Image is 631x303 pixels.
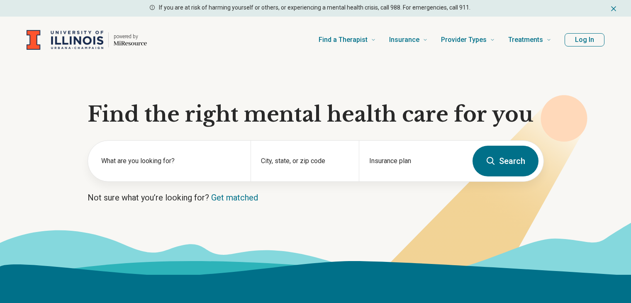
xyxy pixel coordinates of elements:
[508,34,543,46] span: Treatments
[159,3,470,12] p: If you are at risk of harming yourself or others, or experiencing a mental health crisis, call 98...
[88,192,544,203] p: Not sure what you’re looking for?
[389,23,428,56] a: Insurance
[441,23,495,56] a: Provider Types
[27,27,147,53] a: Home page
[88,102,544,127] h1: Find the right mental health care for you
[473,146,538,176] button: Search
[508,23,551,56] a: Treatments
[319,34,368,46] span: Find a Therapist
[441,34,487,46] span: Provider Types
[114,33,147,40] p: powered by
[101,156,241,166] label: What are you looking for?
[609,3,618,13] button: Dismiss
[389,34,419,46] span: Insurance
[319,23,376,56] a: Find a Therapist
[211,193,258,203] a: Get matched
[565,33,604,46] button: Log In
